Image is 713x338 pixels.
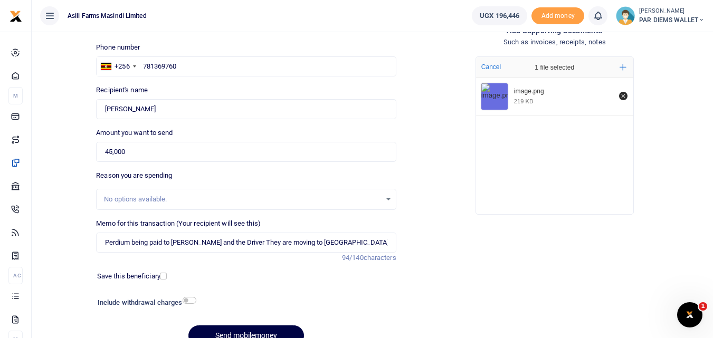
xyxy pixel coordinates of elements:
[96,170,172,181] label: Reason you are spending
[96,142,396,162] input: UGX
[476,56,634,215] div: File Uploader
[699,302,707,311] span: 1
[9,12,22,20] a: logo-small logo-large logo-large
[96,56,396,76] input: Enter phone number
[342,254,364,262] span: 94/140
[63,11,151,21] span: Asili Farms Masindi Limited
[677,302,702,327] iframe: Intercom live chat
[514,88,613,96] div: image.png
[510,57,600,78] div: 1 file selected
[514,98,534,105] div: 219 KB
[531,11,584,19] a: Add money
[96,99,396,119] input: Loading name...
[8,267,23,284] li: Ac
[97,271,160,282] label: Save this beneficiary
[96,42,140,53] label: Phone number
[8,87,23,104] li: M
[96,85,148,95] label: Recipient's name
[615,60,631,75] button: Add more files
[96,128,173,138] label: Amount you want to send
[617,90,629,102] button: Remove file
[115,61,129,72] div: +256
[97,57,139,76] div: Uganda: +256
[531,7,584,25] span: Add money
[616,6,635,25] img: profile-user
[481,83,508,110] img: image.png
[639,7,705,16] small: [PERSON_NAME]
[96,233,396,253] input: Enter extra information
[104,194,381,205] div: No options available.
[478,60,504,74] button: Cancel
[480,11,519,21] span: UGX 196,446
[364,254,396,262] span: characters
[96,218,261,229] label: Memo for this transaction (Your recipient will see this)
[531,7,584,25] li: Toup your wallet
[639,15,705,25] span: PAR DIEMS WALLET
[472,6,527,25] a: UGX 196,446
[9,10,22,23] img: logo-small
[405,36,705,48] h4: Such as invoices, receipts, notes
[468,6,531,25] li: Wallet ballance
[98,298,192,307] h6: Include withdrawal charges
[616,6,705,25] a: profile-user [PERSON_NAME] PAR DIEMS WALLET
